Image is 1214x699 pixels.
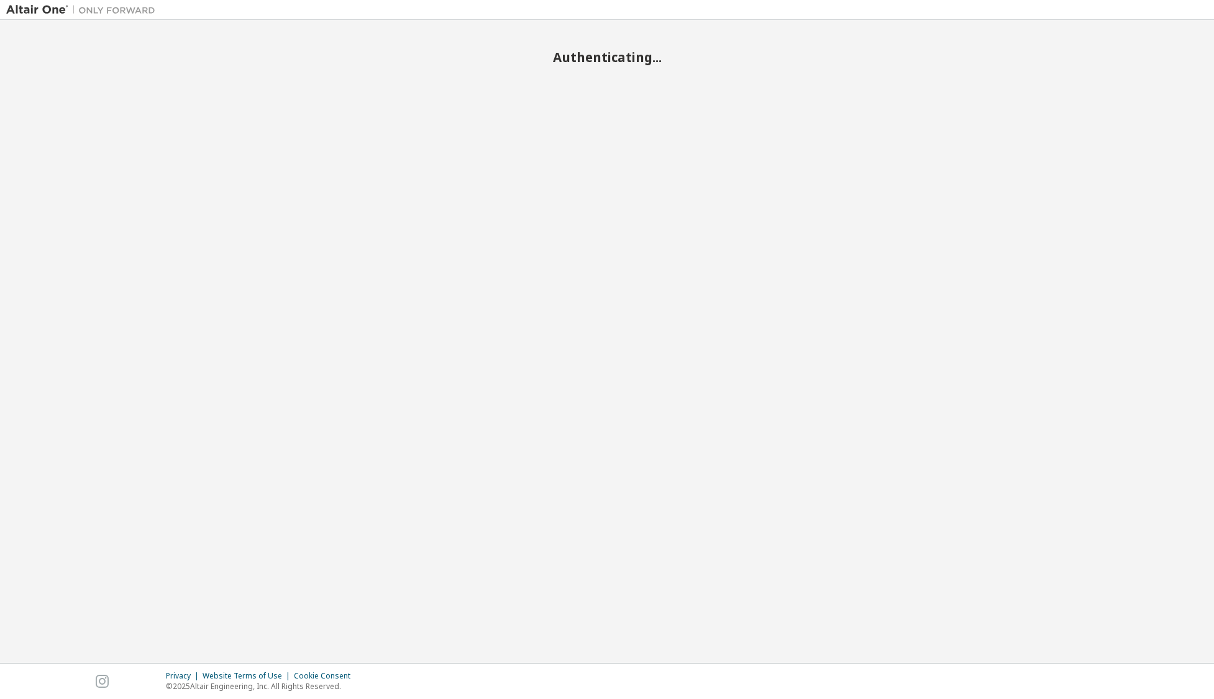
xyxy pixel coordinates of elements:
h2: Authenticating... [6,49,1208,65]
div: Cookie Consent [294,671,358,681]
p: © 2025 Altair Engineering, Inc. All Rights Reserved. [166,681,358,692]
img: instagram.svg [96,675,109,688]
div: Privacy [166,671,203,681]
img: Altair One [6,4,162,16]
div: Website Terms of Use [203,671,294,681]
